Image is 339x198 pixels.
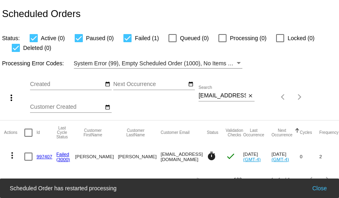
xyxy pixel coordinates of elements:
[56,157,70,162] a: (3000)
[30,81,103,88] input: Created
[2,8,80,19] h2: Scheduled Orders
[207,130,218,135] button: Change sorting for Status
[74,58,242,69] mat-select: Filter by Processing Error Codes
[319,130,338,135] button: Change sorting for Frequency
[272,157,289,162] a: (GMT-4)
[105,104,110,111] mat-icon: date_range
[161,130,190,135] button: Change sorting for CustomerEmail
[86,33,114,43] span: Paused (0)
[56,126,68,139] button: Change sorting for LastProcessingCycleId
[180,33,209,43] span: Queued (0)
[300,130,312,135] button: Change sorting for Cycles
[30,104,103,110] input: Customer Created
[75,128,110,137] button: Change sorting for CustomerFirstName
[207,151,216,161] mat-icon: timer
[37,130,40,135] button: Change sorting for Id
[41,33,65,43] span: Active (0)
[10,184,329,192] simple-snack-bar: Scheduled Order has restarted processing
[196,177,230,183] div: Items per page:
[234,177,257,183] mat-select: Items per page:
[118,128,153,137] button: Change sorting for CustomerLastName
[243,157,261,162] a: (GMT-4)
[105,81,110,88] mat-icon: date_range
[272,145,300,168] mat-cell: [DATE]
[291,89,308,105] button: Next page
[23,43,51,53] span: Deleted (0)
[2,35,20,41] span: Status:
[2,60,64,67] span: Processing Error Codes:
[135,33,159,43] span: Failed (1)
[161,145,207,168] mat-cell: [EMAIL_ADDRESS][DOMAIN_NAME]
[287,33,314,43] span: Locked (0)
[243,145,272,168] mat-cell: [DATE]
[7,151,17,160] mat-icon: more_vert
[320,172,336,188] button: Next page
[271,177,290,183] div: 1 - 1 of 1
[75,145,118,168] mat-cell: [PERSON_NAME]
[248,93,253,99] mat-icon: close
[303,172,320,188] button: Previous page
[272,128,293,137] button: Change sorting for NextOccurrenceUtc
[118,145,160,168] mat-cell: [PERSON_NAME]
[310,184,329,192] button: Close
[300,145,319,168] mat-cell: 0
[56,151,69,157] a: Failed
[113,81,186,88] input: Next Occurrence
[275,89,291,105] button: Previous page
[226,121,243,145] mat-header-cell: Validation Checks
[199,93,246,99] input: Search
[188,81,194,88] mat-icon: date_range
[230,33,266,43] span: Processing (0)
[243,128,264,137] button: Change sorting for LastOccurrenceUtc
[37,154,52,159] a: 997407
[4,121,24,145] mat-header-cell: Actions
[246,92,255,100] button: Clear
[6,93,16,103] mat-icon: more_vert
[226,151,235,161] mat-icon: check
